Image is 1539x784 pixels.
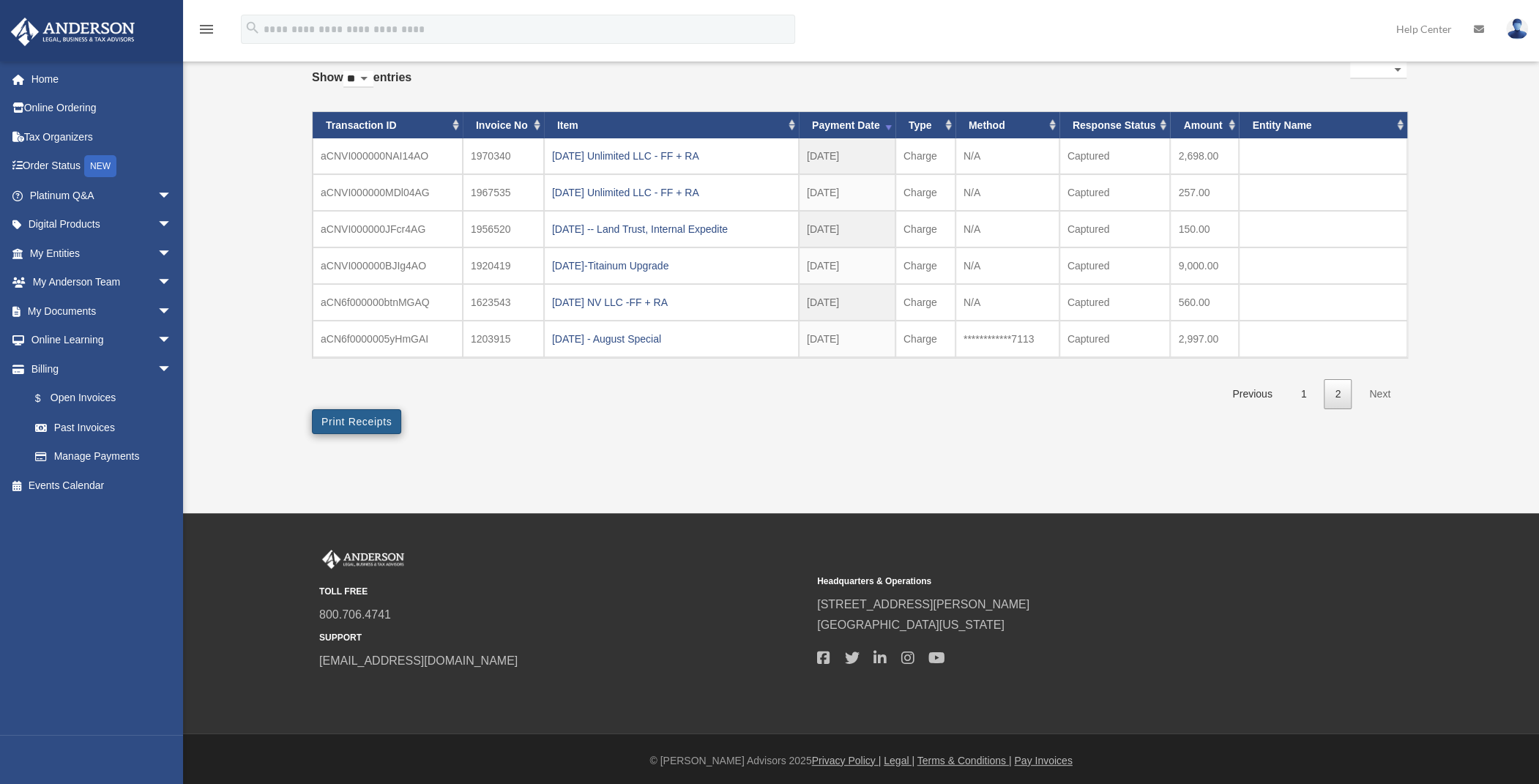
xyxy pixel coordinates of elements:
label: Show entries [312,67,411,102]
a: Order StatusNEW [10,152,194,182]
td: [DATE] [799,284,895,321]
img: User Pic [1506,18,1528,40]
td: N/A [955,174,1059,211]
a: 2 [1324,379,1352,409]
th: Amount: activate to sort column ascending [1170,112,1239,139]
span: arrow_drop_down [157,239,187,269]
td: N/A [955,211,1059,247]
td: N/A [955,284,1059,321]
td: 2,698.00 [1170,138,1239,174]
th: Item: activate to sort column ascending [544,112,799,139]
a: Pay Invoices [1014,755,1072,766]
td: [DATE] [799,174,895,211]
td: 2,997.00 [1170,321,1239,357]
td: Charge [895,211,955,247]
th: Entity Name: activate to sort column ascending [1239,112,1407,139]
a: Digital Productsarrow_drop_down [10,210,194,239]
div: [DATE]-Titainum Upgrade [552,255,791,276]
span: arrow_drop_down [157,326,187,356]
td: Charge [895,321,955,357]
td: 560.00 [1170,284,1239,321]
td: Charge [895,174,955,211]
small: SUPPORT [319,630,807,646]
td: aCN6f000000btnMGAQ [313,284,463,321]
td: N/A [955,138,1059,174]
td: 1967535 [463,174,544,211]
a: $Open Invoices [21,384,194,414]
th: Response Status: activate to sort column ascending [1059,112,1171,139]
a: [GEOGRAPHIC_DATA][US_STATE] [817,619,1005,631]
small: Headquarters & Operations [817,574,1305,589]
button: Print Receipts [312,409,401,434]
td: Charge [895,138,955,174]
th: Method: activate to sort column ascending [955,112,1059,139]
th: Type: activate to sort column ascending [895,112,955,139]
td: 1623543 [463,284,544,321]
td: 1970340 [463,138,544,174]
td: Captured [1059,247,1171,284]
td: [DATE] [799,247,895,284]
span: arrow_drop_down [157,354,187,384]
td: 150.00 [1170,211,1239,247]
img: Anderson Advisors Platinum Portal [319,550,407,569]
a: Platinum Q&Aarrow_drop_down [10,181,194,210]
td: Captured [1059,211,1171,247]
td: Captured [1059,138,1171,174]
td: Charge [895,284,955,321]
i: search [245,20,261,36]
div: © [PERSON_NAME] Advisors 2025 [183,752,1539,770]
div: [DATE] - August Special [552,329,791,349]
a: Terms & Conditions | [917,755,1012,766]
a: Manage Payments [21,442,194,471]
a: Previous [1221,379,1283,409]
a: [STREET_ADDRESS][PERSON_NAME] [817,598,1029,611]
a: Next [1358,379,1401,409]
a: My Anderson Teamarrow_drop_down [10,268,194,297]
div: [DATE] Unlimited LLC - FF + RA [552,146,791,166]
div: [DATE] NV LLC -FF + RA [552,292,791,313]
td: Captured [1059,284,1171,321]
a: menu [198,26,215,38]
td: Captured [1059,321,1171,357]
td: aCNVI000000NAI14AO [313,138,463,174]
select: Showentries [343,71,373,88]
th: Invoice No: activate to sort column ascending [463,112,544,139]
div: [DATE] -- Land Trust, Internal Expedite [552,219,791,239]
a: My Entitiesarrow_drop_down [10,239,194,268]
div: [DATE] Unlimited LLC - FF + RA [552,182,791,203]
td: 9,000.00 [1170,247,1239,284]
span: arrow_drop_down [157,181,187,211]
a: Home [10,64,194,94]
a: 800.706.4741 [319,608,391,621]
td: [DATE] [799,321,895,357]
td: Captured [1059,174,1171,211]
a: [EMAIL_ADDRESS][DOMAIN_NAME] [319,654,518,667]
td: 257.00 [1170,174,1239,211]
span: arrow_drop_down [157,210,187,240]
th: Transaction ID: activate to sort column ascending [313,112,463,139]
td: [DATE] [799,211,895,247]
img: Anderson Advisors Platinum Portal [7,18,139,46]
a: Events Calendar [10,471,194,500]
small: TOLL FREE [319,584,807,600]
td: aCN6f0000005yHmGAI [313,321,463,357]
td: aCNVI000000BJIg4AO [313,247,463,284]
a: 1 [1290,379,1318,409]
a: Legal | [884,755,914,766]
span: arrow_drop_down [157,296,187,326]
a: Tax Organizers [10,122,194,152]
td: 1920419 [463,247,544,284]
th: Payment Date: activate to sort column ascending [799,112,895,139]
a: My Documentsarrow_drop_down [10,296,194,326]
a: Online Learningarrow_drop_down [10,326,194,355]
span: $ [43,389,51,408]
td: Charge [895,247,955,284]
td: aCNVI000000MDl04AG [313,174,463,211]
span: arrow_drop_down [157,268,187,298]
i: menu [198,20,215,38]
td: [DATE] [799,138,895,174]
a: Past Invoices [21,413,187,442]
div: NEW [84,155,116,177]
td: 1203915 [463,321,544,357]
td: 1956520 [463,211,544,247]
